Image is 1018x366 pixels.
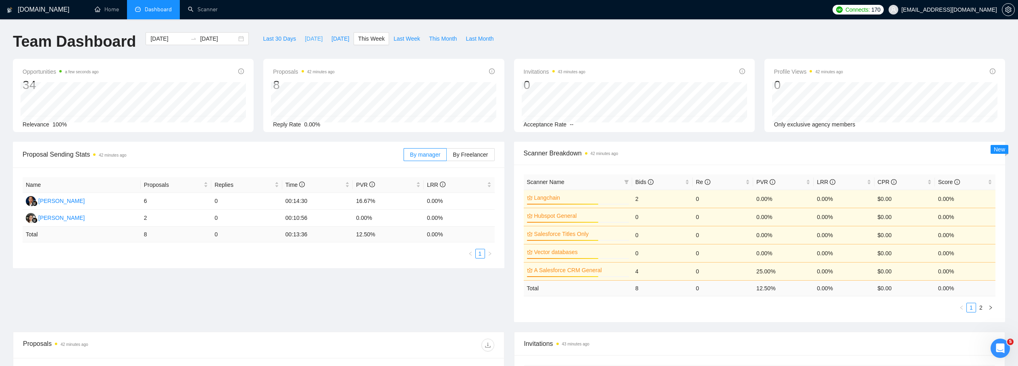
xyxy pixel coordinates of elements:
[534,266,627,275] a: A Salesforce CRM General
[211,227,282,242] td: 0
[534,193,627,202] a: Langchain
[141,227,212,242] td: 8
[353,227,424,242] td: 12.50 %
[29,43,155,100] div: I used to work w mariia in my old agency and now I am at a new one and Im not getting many result...
[26,213,36,223] img: LA
[424,227,495,242] td: 0.00 %
[273,67,335,77] span: Proposals
[753,280,814,296] td: 12.50 %
[485,249,495,258] li: Next Page
[13,111,126,151] div: Thanks for the clarification! Please find the link to book a call with [PERSON_NAME]: Is there an...
[141,177,212,193] th: Proposals
[938,179,960,185] span: Score
[238,68,244,74] span: info-circle
[200,34,237,43] input: End date
[632,244,693,262] td: 0
[369,182,375,187] span: info-circle
[32,201,37,206] img: gigradar-bm.png
[331,34,349,43] span: [DATE]
[1007,339,1014,345] span: 5
[23,177,141,193] th: Name
[632,208,693,226] td: 0
[110,167,148,175] div: no, thank you
[5,6,21,21] button: go back
[753,208,814,226] td: 0.00%
[753,226,814,244] td: 0.00%
[527,179,564,185] span: Scanner Name
[1002,6,1014,13] span: setting
[562,342,589,346] time: 43 minutes ago
[527,267,533,273] span: crown
[150,34,187,43] input: Start date
[353,210,424,227] td: 0.00%
[814,280,874,296] td: 0.00 %
[282,227,353,242] td: 00:13:36
[632,262,693,280] td: 4
[966,303,976,312] li: 1
[299,182,305,187] span: info-circle
[986,303,995,312] li: Next Page
[935,190,995,208] td: 0.00%
[145,6,172,13] span: Dashboard
[739,68,745,74] span: info-circle
[693,208,753,226] td: 0
[935,280,995,296] td: 0.00 %
[871,5,880,14] span: 170
[524,280,632,296] td: Total
[635,179,654,185] span: Bids
[52,121,67,128] span: 100%
[6,106,132,155] div: Thanks for the clarification! Please find the link to book a call with [PERSON_NAME]:[URL][DOMAIN...
[874,262,935,280] td: $0.00
[756,179,775,185] span: PVR
[524,67,585,77] span: Invitations
[60,342,88,347] time: 42 minutes ago
[632,190,693,208] td: 2
[23,149,404,159] span: Proposal Sending Stats
[524,148,996,158] span: Scanner Breakdown
[935,226,995,244] td: 0.00%
[814,226,874,244] td: 0.00%
[705,179,710,185] span: info-circle
[26,196,36,206] img: AD
[304,121,321,128] span: 0.00%
[986,303,995,312] button: right
[190,35,197,42] span: to
[410,151,440,158] span: By manager
[95,271,106,282] span: Amazing
[591,151,618,156] time: 42 minutes ago
[874,244,935,262] td: $0.00
[26,197,85,204] a: AD[PERSON_NAME]
[693,226,753,244] td: 0
[15,255,111,265] div: Rate your conversation
[285,182,305,188] span: Time
[990,68,995,74] span: info-circle
[774,121,856,128] span: Only exclusive agency members
[988,305,993,310] span: right
[305,34,323,43] span: [DATE]
[957,303,966,312] button: left
[23,67,99,77] span: Opportunities
[393,34,420,43] span: Last Week
[6,247,155,304] div: AI Assistant from GigRadar 📡 says…
[258,32,300,45] button: Last 30 Days
[814,190,874,208] td: 0.00%
[353,193,424,210] td: 16.67%
[6,199,155,246] div: Iryna says…
[814,244,874,262] td: 0.00%
[753,244,814,262] td: 0.00%
[282,193,353,210] td: 00:14:30
[429,34,457,43] span: This Month
[6,192,155,192] div: New messages divider
[648,179,654,185] span: info-circle
[453,151,488,158] span: By Freelancer
[534,248,627,256] a: Vector databases
[440,182,446,187] span: info-circle
[845,5,870,14] span: Connects:
[976,303,986,312] li: 2
[1002,3,1015,16] button: setting
[957,303,966,312] li: Previous Page
[524,339,995,349] span: Invitations
[534,211,627,220] a: Hubspot General
[427,182,446,188] span: LRR
[358,34,385,43] span: This Week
